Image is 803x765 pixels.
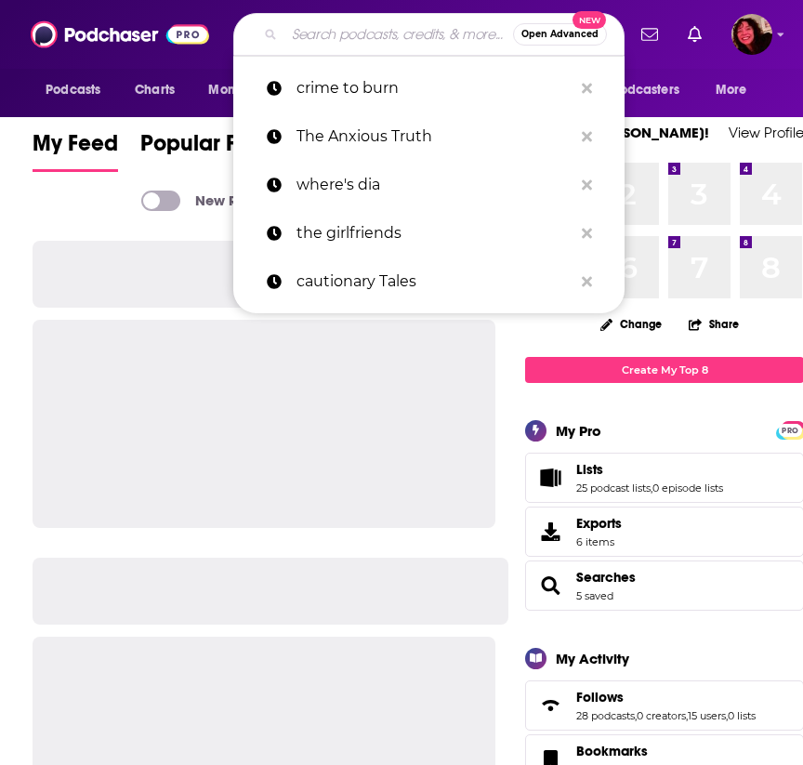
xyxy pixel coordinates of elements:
[46,77,100,103] span: Podcasts
[576,709,635,722] a: 28 podcasts
[576,515,622,532] span: Exports
[576,461,723,478] a: Lists
[576,743,648,759] span: Bookmarks
[33,129,118,168] span: My Feed
[637,709,686,722] a: 0 creators
[123,73,186,108] a: Charts
[576,535,622,548] span: 6 items
[556,422,601,440] div: My Pro
[532,519,569,545] span: Exports
[680,19,709,50] a: Show notifications dropdown
[576,743,685,759] a: Bookmarks
[576,481,651,495] a: 25 podcast lists
[140,129,276,168] span: Popular Feed
[576,569,636,586] a: Searches
[576,461,603,478] span: Lists
[576,689,624,706] span: Follows
[635,709,637,722] span: ,
[521,30,599,39] span: Open Advanced
[556,650,629,667] div: My Activity
[233,257,625,306] a: cautionary Tales
[141,191,386,211] a: New Releases & Guests Only
[532,465,569,491] a: Lists
[731,14,772,55] button: Show profile menu
[576,589,613,602] a: 5 saved
[208,77,274,103] span: Monitoring
[140,129,276,172] a: Popular Feed
[195,73,298,108] button: open menu
[233,112,625,161] a: The Anxious Truth
[716,77,747,103] span: More
[33,129,118,172] a: My Feed
[634,19,665,50] a: Show notifications dropdown
[233,209,625,257] a: the girlfriends
[779,422,801,436] a: PRO
[284,20,513,49] input: Search podcasts, credits, & more...
[296,112,573,161] p: The Anxious Truth
[532,692,569,719] a: Follows
[703,73,770,108] button: open menu
[651,481,652,495] span: ,
[688,709,726,722] a: 15 users
[578,73,706,108] button: open menu
[233,64,625,112] a: crime to burn
[779,424,801,438] span: PRO
[31,17,209,52] img: Podchaser - Follow, Share and Rate Podcasts
[576,689,756,706] a: Follows
[573,11,606,29] span: New
[728,709,756,722] a: 0 lists
[532,573,569,599] a: Searches
[688,306,740,342] button: Share
[589,312,673,336] button: Change
[731,14,772,55] span: Logged in as Kathryn-Musilek
[726,709,728,722] span: ,
[233,161,625,209] a: where's dia
[590,77,679,103] span: For Podcasters
[296,209,573,257] p: the girlfriends
[296,64,573,112] p: crime to burn
[233,13,625,56] div: Search podcasts, credits, & more...
[513,23,607,46] button: Open AdvancedNew
[296,161,573,209] p: where's dia
[731,14,772,55] img: User Profile
[686,709,688,722] span: ,
[296,257,573,306] p: cautionary Tales
[135,77,175,103] span: Charts
[33,73,125,108] button: open menu
[652,481,723,495] a: 0 episode lists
